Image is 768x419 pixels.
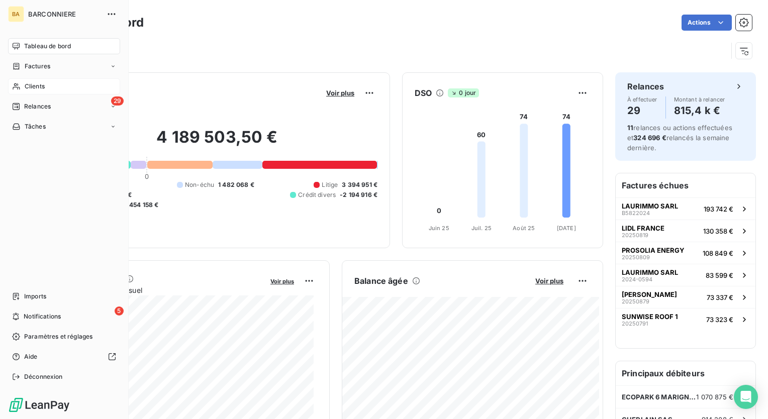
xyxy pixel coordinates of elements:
span: Crédit divers [298,190,336,199]
span: À effectuer [627,96,657,102]
span: ECOPARK 6 MARIGNY LES USAGES (TCE) [622,393,696,401]
span: 20250791 [622,321,648,327]
span: 73 323 € [706,316,733,324]
h4: 815,4 k € [674,102,725,119]
span: 83 599 € [706,271,733,279]
span: 5 [115,306,124,316]
span: 0 jour [448,88,479,97]
button: LAURIMMO SARLB5822024193 742 € [616,197,755,220]
button: Voir plus [323,88,357,97]
span: Paramètres et réglages [24,332,92,341]
span: 2024-0594 [622,276,652,282]
span: 324 696 € [633,134,666,142]
span: Non-échu [185,180,214,189]
span: Relances [24,102,51,111]
span: 130 358 € [703,227,733,235]
tspan: [DATE] [557,225,576,232]
span: Déconnexion [24,372,63,381]
span: 3 394 951 € [342,180,377,189]
span: 29 [111,96,124,106]
span: LAURIMMO SARL [622,268,678,276]
h6: DSO [415,87,432,99]
span: 1 070 875 € [696,393,733,401]
span: Clients [25,82,45,91]
span: Voir plus [270,278,294,285]
span: Tableau de bord [24,42,71,51]
span: 0 [145,172,149,180]
button: PROSOLIA ENERGY20250809108 849 € [616,242,755,264]
span: 108 849 € [703,249,733,257]
span: B5822024 [622,210,650,216]
a: Aide [8,349,120,365]
img: Logo LeanPay [8,397,70,413]
h6: Principaux débiteurs [616,361,755,385]
span: LAURIMMO SARL [622,202,678,210]
span: Tâches [25,122,46,131]
h6: Balance âgée [354,275,408,287]
span: 20250879 [622,298,649,304]
h2: 4 189 503,50 € [57,127,377,157]
div: Open Intercom Messenger [734,385,758,409]
span: PROSOLIA ENERGY [622,246,685,254]
span: 73 337 € [707,293,733,301]
span: BARCONNIERE [28,10,101,18]
span: 20250819 [622,232,648,238]
span: Montant à relancer [674,96,725,102]
h6: Relances [627,80,664,92]
span: Aide [24,352,38,361]
span: SUNWISE ROOF 1 [622,312,678,321]
span: 1 482 068 € [218,180,254,189]
span: -454 158 € [126,200,159,209]
h6: Factures échues [616,173,755,197]
span: LIDL FRANCE [622,224,664,232]
tspan: Juin 25 [429,225,449,232]
tspan: Août 25 [513,225,535,232]
h4: 29 [627,102,657,119]
button: SUNWISE ROOF 12025079173 323 € [616,308,755,330]
span: Litige [322,180,338,189]
span: Voir plus [326,89,354,97]
button: LIDL FRANCE20250819130 358 € [616,220,755,242]
span: 20250809 [622,254,650,260]
span: relances ou actions effectuées et relancés la semaine dernière. [627,124,732,152]
button: Voir plus [532,276,566,285]
span: Notifications [24,312,61,321]
tspan: Juil. 25 [471,225,492,232]
div: BA [8,6,24,22]
span: Chiffre d'affaires mensuel [57,285,263,295]
span: Voir plus [535,277,563,285]
button: LAURIMMO SARL2024-059483 599 € [616,264,755,286]
button: [PERSON_NAME]2025087973 337 € [616,286,755,308]
span: 11 [627,124,633,132]
span: 193 742 € [704,205,733,213]
button: Voir plus [267,276,297,285]
span: -2 194 916 € [340,190,377,199]
span: Imports [24,292,46,301]
span: Factures [25,62,50,71]
span: [PERSON_NAME] [622,290,677,298]
button: Actions [682,15,732,31]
